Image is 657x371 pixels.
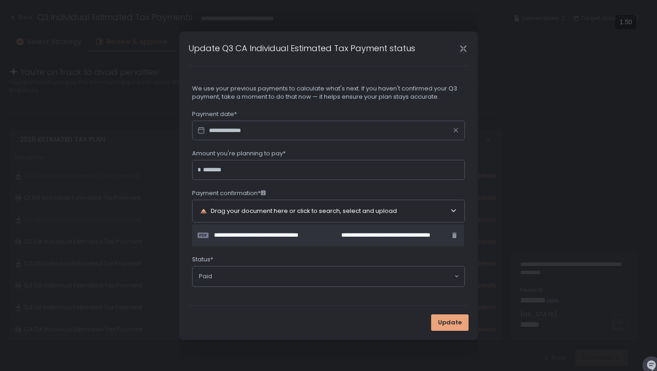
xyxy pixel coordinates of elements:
input: Datepicker input [192,121,465,141]
div: Search for option [193,266,464,286]
input: Search for option [212,272,454,281]
span: Amount you're planning to pay* [192,149,286,158]
span: Status* [192,255,213,264]
h1: Update Q3 CA Individual Estimated Tax Payment status [188,42,415,54]
span: Update [438,318,462,327]
span: Payment date* [192,110,237,118]
button: Update [431,314,469,331]
span: Payment confirmation* [192,189,266,197]
div: Close [448,43,478,54]
span: We use your previous payments to calculate what's next. If you haven't confirmed your Q3 payment,... [192,85,465,101]
span: Paid [199,272,212,281]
